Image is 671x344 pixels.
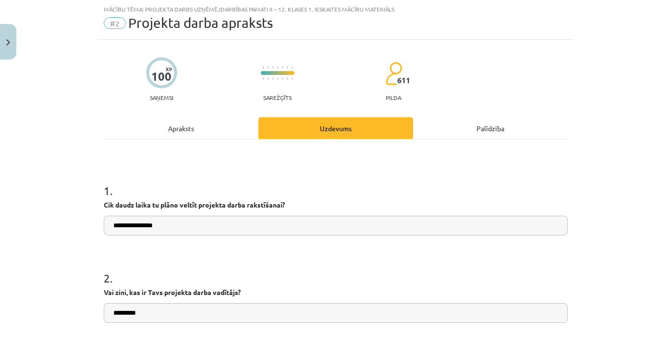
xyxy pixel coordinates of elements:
div: Uzdevums [258,117,413,139]
img: icon-close-lesson-0947bae3869378f0d4975bcd49f059093ad1ed9edebbc8119c70593378902aed.svg [6,39,10,46]
h1: 2 . [104,255,568,284]
img: icon-short-line-57e1e144782c952c97e751825c79c345078a6d821885a25fce030b3d8c18986b.svg [263,66,264,69]
span: #2 [104,17,126,29]
img: icon-short-line-57e1e144782c952c97e751825c79c345078a6d821885a25fce030b3d8c18986b.svg [272,77,273,80]
img: icon-short-line-57e1e144782c952c97e751825c79c345078a6d821885a25fce030b3d8c18986b.svg [292,77,293,80]
div: Palīdzība [413,117,568,139]
img: icon-short-line-57e1e144782c952c97e751825c79c345078a6d821885a25fce030b3d8c18986b.svg [272,66,273,69]
img: icon-short-line-57e1e144782c952c97e751825c79c345078a6d821885a25fce030b3d8c18986b.svg [277,66,278,69]
img: icon-short-line-57e1e144782c952c97e751825c79c345078a6d821885a25fce030b3d8c18986b.svg [268,77,268,80]
span: Projekta darba apraksts [128,15,273,31]
div: 100 [151,70,171,83]
img: icon-short-line-57e1e144782c952c97e751825c79c345078a6d821885a25fce030b3d8c18986b.svg [263,77,264,80]
h1: 1 . [104,167,568,197]
p: pilda [386,94,401,101]
p: Saņemsi [146,94,177,101]
img: icon-short-line-57e1e144782c952c97e751825c79c345078a6d821885a25fce030b3d8c18986b.svg [287,66,288,69]
img: icon-short-line-57e1e144782c952c97e751825c79c345078a6d821885a25fce030b3d8c18986b.svg [282,77,283,80]
img: icon-short-line-57e1e144782c952c97e751825c79c345078a6d821885a25fce030b3d8c18986b.svg [282,66,283,69]
strong: Vai zini, kas ir Tavs projekta darba vadītājs? [104,288,241,296]
img: icon-short-line-57e1e144782c952c97e751825c79c345078a6d821885a25fce030b3d8c18986b.svg [268,66,268,69]
div: Apraksts [104,117,258,139]
img: students-c634bb4e5e11cddfef0936a35e636f08e4e9abd3cc4e673bd6f9a4125e45ecb1.svg [385,61,402,86]
span: 611 [397,76,410,85]
div: Mācību tēma: Projekta darbs uzņēmējdarbības pamati ii – 12. klases 1. ieskaites mācību materiāls [104,6,568,12]
img: icon-short-line-57e1e144782c952c97e751825c79c345078a6d821885a25fce030b3d8c18986b.svg [292,66,293,69]
strong: Cik daudz laika tu plāno veltīt projekta darba rakstīšanai? [104,200,285,209]
img: icon-short-line-57e1e144782c952c97e751825c79c345078a6d821885a25fce030b3d8c18986b.svg [287,77,288,80]
img: icon-short-line-57e1e144782c952c97e751825c79c345078a6d821885a25fce030b3d8c18986b.svg [277,77,278,80]
p: Sarežģīts [263,94,292,101]
span: XP [166,66,172,72]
